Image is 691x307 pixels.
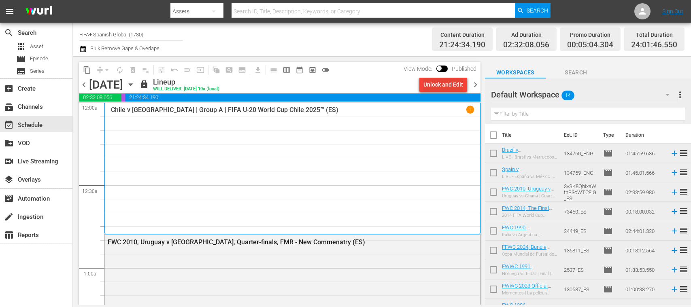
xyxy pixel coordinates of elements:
[622,182,667,202] td: 02:33:59.980
[81,64,94,76] span: Copy Lineup
[603,226,613,236] span: Episode
[622,221,667,241] td: 02:44:01.320
[502,271,557,276] div: Noruega vs EEUU | Final | Copa Mundial del Fútbol Femenino de la FIFA RP China 1991™ | Partido Co...
[670,188,679,197] svg: Add to Schedule
[503,29,549,40] div: Ad Duration
[89,45,159,51] span: Bulk Remove Gaps & Overlaps
[296,66,304,74] span: date_range_outlined
[448,66,481,72] span: Published
[622,163,667,182] td: 01:45:01.566
[249,62,264,78] span: Download as CSV
[321,66,330,74] span: toggle_off
[561,260,600,279] td: 2537_ES
[308,66,317,74] span: preview_outlined
[675,85,685,104] button: more_vert
[423,77,463,92] div: Unlock and Edit
[306,64,319,76] span: View Backup
[89,78,123,91] div: [DATE]
[4,102,14,112] span: Channels
[561,202,600,221] td: 73450_ES
[111,106,338,114] p: Chile v [GEOGRAPHIC_DATA] | Group A | FIFA U-20 World Cup Chile 2025™ (ES)
[153,87,219,92] div: WILL DELIVER: [DATE] 10a (local)
[280,64,293,76] span: Week Calendar View
[223,64,236,76] span: Create Search Block
[527,3,548,18] span: Search
[670,207,679,216] svg: Add to Schedule
[502,283,551,295] a: FWWC 2023 Official Film, Moments (ES)
[4,28,14,38] span: Search
[293,64,306,76] span: Month Calendar View
[621,124,669,146] th: Duration
[670,227,679,235] svg: Add to Schedule
[679,187,689,197] span: reorder
[502,205,552,217] a: FWC 2014, The Final (ES)
[139,79,149,89] span: lock
[561,279,600,299] td: 130587_ES
[502,290,557,296] div: Momentos | La película oficial de la Copa Mundial de la FIFA 2023™
[5,6,15,16] span: menu
[679,148,689,158] span: reorder
[4,194,14,203] span: Automation
[502,252,557,257] div: Copa Mundial de Futsal de la FIFA Uzbekistán 2024™: Resumen de Cuartos de Final a la Final
[83,66,91,74] span: content_copy
[603,168,613,178] span: movie
[502,147,554,177] a: Brazil v [GEOGRAPHIC_DATA] | Group C | FIFA U-20 World Cup Chile 2025™ (ES)
[561,221,600,241] td: 24449_ES
[4,175,14,184] span: Overlays
[121,93,125,102] span: 00:05:04.304
[79,93,121,102] span: 02:32:08.056
[502,244,551,262] a: FFWC 2024, Bundle Quarter-finals to Final (ES)
[181,64,194,76] span: Fill episodes with ad slates
[491,83,677,106] div: Default Workspace
[603,187,613,197] span: Episode
[622,241,667,260] td: 00:18:12.564
[419,77,467,92] button: Unlock and Edit
[559,124,598,146] th: Ext. ID
[139,64,152,76] span: Clear Lineup
[675,90,685,100] span: more_vert
[598,124,621,146] th: Type
[603,148,613,158] span: Episode
[603,207,613,216] span: Episode
[4,212,14,222] span: Ingestion
[502,263,555,288] a: FWWC 1991, [GEOGRAPHIC_DATA] v [GEOGRAPHIC_DATA], Final - FMR (ES)
[400,66,436,72] span: View Mode:
[670,168,679,177] svg: Add to Schedule
[622,260,667,279] td: 01:33:53.550
[679,206,689,216] span: reorder
[236,64,249,76] span: Create Series Block
[108,238,434,246] div: FWC 2010, Uruguay v [GEOGRAPHIC_DATA], Quarter-finals, FMR - New Commenatry (ES)
[194,64,207,76] span: Update Metadata from Key Asset
[546,68,606,78] span: Search
[79,80,89,90] span: chevron_left
[4,120,14,130] span: Schedule
[153,78,219,87] div: Lineup
[502,124,559,146] th: Title
[113,64,126,76] span: Loop Content
[264,62,280,78] span: Day Calendar View
[679,167,689,177] span: reorder
[622,202,667,221] td: 00:18:00.032
[502,232,557,237] div: Italia vs Argentina | Semifinales | Copa Mundial de la FIFA Italia 1990™ | Partido completo
[207,62,223,78] span: Refresh All Search Blocks
[30,67,45,75] span: Series
[502,166,554,197] a: Spain v [GEOGRAPHIC_DATA] | Group C | FIFA U-20 World Cup Chile 2025™ (ES)
[561,182,600,202] td: 3vSK8QhIxaWtnB3oWTCEiG_ES
[679,265,689,274] span: reorder
[283,66,291,74] span: calendar_view_week_outlined
[502,193,557,199] div: Uruguay vs Ghana | Cuartos de final | Copa Mundial de la FIFA Sudáfrica 2010™ | Partido completo
[4,230,14,240] span: Reports
[439,29,485,40] div: Content Duration
[603,265,613,275] span: Episode
[670,265,679,274] svg: Add to Schedule
[502,155,557,160] div: LIVE - Brasil vs Marruecos | Grupo C | Copa Mundial Sub-20 de la FIFA [GEOGRAPHIC_DATA] 2025™
[502,174,557,179] div: LIVE - España vs México | Grupo C | Copa Mundial Sub-20 de la FIFA [GEOGRAPHIC_DATA] 2025™
[485,68,546,78] span: Workspaces
[670,246,679,255] svg: Add to Schedule
[16,42,26,51] span: Asset
[603,284,613,294] span: Episode
[319,64,332,76] span: 24 hours Lineup View is OFF
[439,40,485,50] span: 21:24:34.190
[622,279,667,299] td: 01:00:38.270
[4,157,14,166] span: Live Streaming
